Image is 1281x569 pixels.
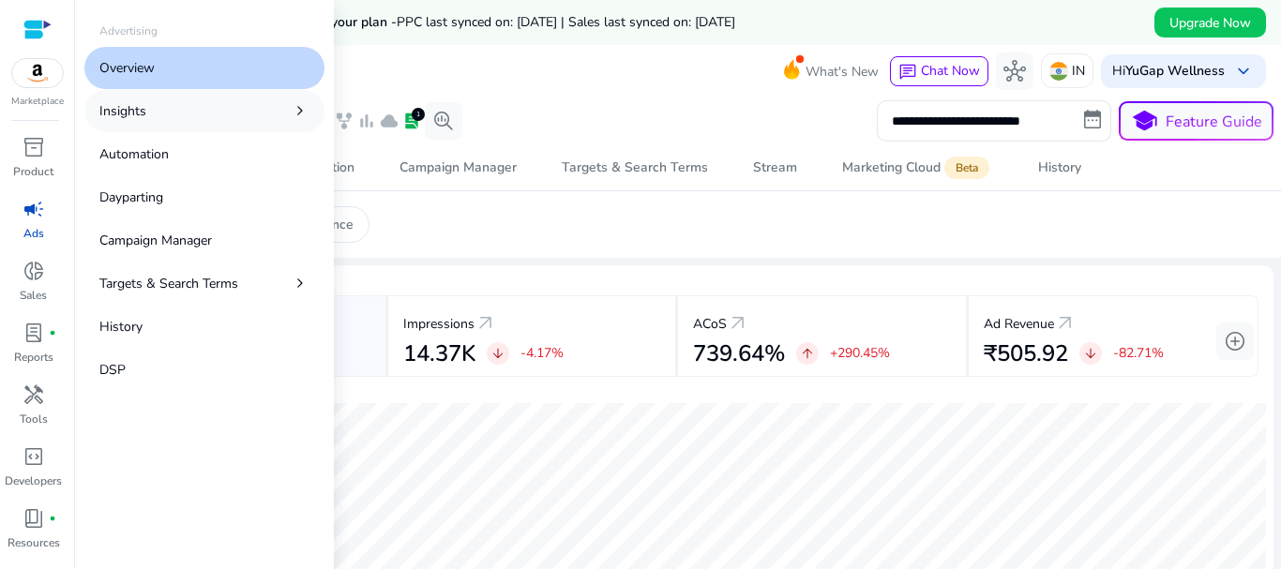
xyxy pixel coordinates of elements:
[1216,322,1254,360] button: add_circle
[23,136,45,158] span: inventory_2
[99,231,212,250] p: Campaign Manager
[475,312,497,335] a: arrow_outward
[20,411,48,427] p: Tools
[412,108,425,121] div: 1
[14,349,53,366] p: Reports
[1113,347,1164,360] p: -82.71%
[1232,60,1255,82] span: keyboard_arrow_down
[99,274,238,293] p: Targets & Search Terms
[693,314,727,334] p: ACoS
[12,59,63,87] img: amazon.svg
[20,287,47,304] p: Sales
[842,160,993,175] div: Marketing Cloud
[11,95,64,109] p: Marketplace
[291,274,309,292] span: chevron_right
[291,101,309,120] span: chevron_right
[921,62,980,80] span: Chat Now
[399,161,517,174] div: Campaign Manager
[99,58,155,78] p: Overview
[806,55,879,88] span: What's New
[99,144,169,164] p: Automation
[5,472,62,489] p: Developers
[800,346,815,361] span: arrow_upward
[23,198,45,220] span: campaign
[124,15,735,31] h5: Data syncs run less frequently on your plan -
[23,260,45,282] span: donut_small
[403,314,475,334] p: Impressions
[8,534,60,551] p: Resources
[397,13,735,31] span: PPC last synced on: [DATE] | Sales last synced on: [DATE]
[357,112,376,130] span: bar_chart
[830,347,890,360] p: +290.45%
[1003,60,1026,82] span: hub
[753,161,797,174] div: Stream
[99,101,146,121] p: Insights
[23,445,45,468] span: code_blocks
[1049,62,1068,81] img: in.svg
[23,507,45,530] span: book_4
[1224,330,1246,352] span: add_circle
[402,112,421,130] span: lab_profile
[1125,62,1225,80] b: YuGap Wellness
[1038,161,1081,174] div: History
[984,314,1054,334] p: Ad Revenue
[562,161,708,174] div: Targets & Search Terms
[23,322,45,344] span: lab_profile
[693,340,785,367] h2: 739.64%
[520,347,564,360] p: -4.17%
[23,383,45,406] span: handyman
[898,63,917,82] span: chat
[49,515,56,522] span: fiber_manual_record
[99,360,126,380] p: DSP
[13,163,53,180] p: Product
[727,312,749,335] a: arrow_outward
[1112,65,1225,78] p: Hi
[984,340,1068,367] h2: ₹505.92
[99,317,143,337] p: History
[1072,54,1085,87] p: IN
[403,340,475,367] h2: 14.37K
[1131,108,1158,135] span: school
[49,329,56,337] span: fiber_manual_record
[996,52,1033,90] button: hub
[1169,13,1251,33] span: Upgrade Now
[425,102,462,140] button: search_insights
[99,187,163,207] p: Dayparting
[335,112,354,130] span: family_history
[490,346,505,361] span: arrow_downward
[1154,7,1266,37] button: Upgrade Now
[432,110,455,132] span: search_insights
[380,112,399,130] span: cloud
[99,22,158,39] p: Advertising
[23,225,44,242] p: Ads
[1083,346,1098,361] span: arrow_downward
[944,157,989,179] span: Beta
[890,56,988,86] button: chatChat Now
[1054,312,1077,335] a: arrow_outward
[1166,111,1262,133] p: Feature Guide
[1119,101,1273,141] button: schoolFeature Guide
